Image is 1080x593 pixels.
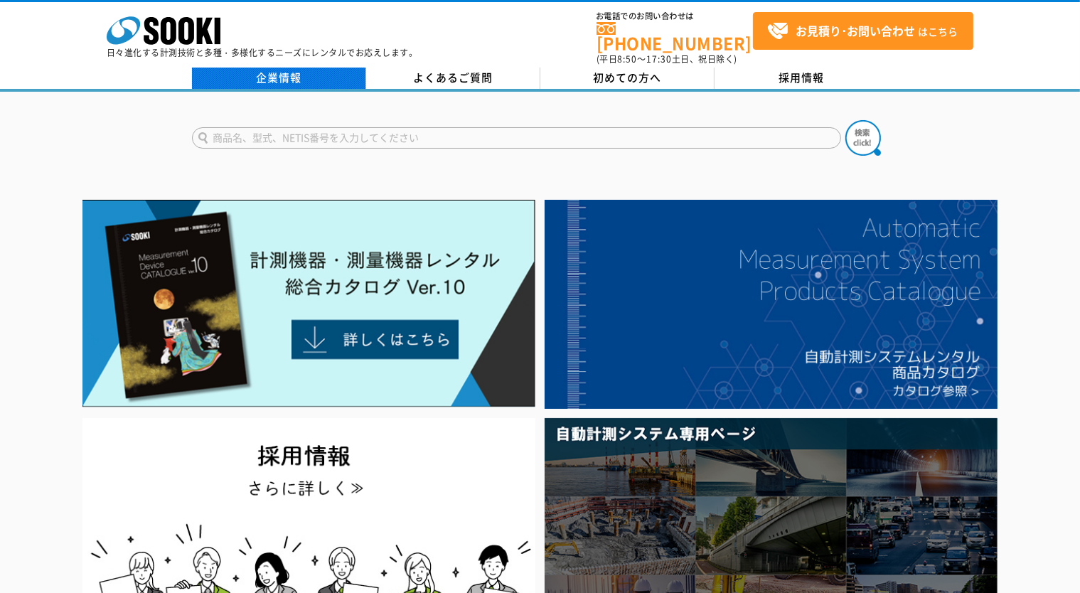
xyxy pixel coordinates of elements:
[82,200,535,407] img: Catalog Ver10
[767,21,958,42] span: はこちら
[845,120,881,156] img: btn_search.png
[715,68,889,89] a: 採用情報
[540,68,715,89] a: 初めての方へ
[597,22,753,51] a: [PHONE_NUMBER]
[646,53,672,65] span: 17:30
[796,22,915,39] strong: お見積り･お問い合わせ
[545,200,998,409] img: 自動計測システムカタログ
[618,53,638,65] span: 8:50
[753,12,973,50] a: お見積り･お問い合わせはこちら
[366,68,540,89] a: よくあるご質問
[192,127,841,149] input: 商品名、型式、NETIS番号を入力してください
[597,53,737,65] span: (平日 ～ 土日、祝日除く)
[593,70,661,85] span: 初めての方へ
[107,48,418,57] p: 日々進化する計測技術と多種・多様化するニーズにレンタルでお応えします。
[597,12,753,21] span: お電話でのお問い合わせは
[192,68,366,89] a: 企業情報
